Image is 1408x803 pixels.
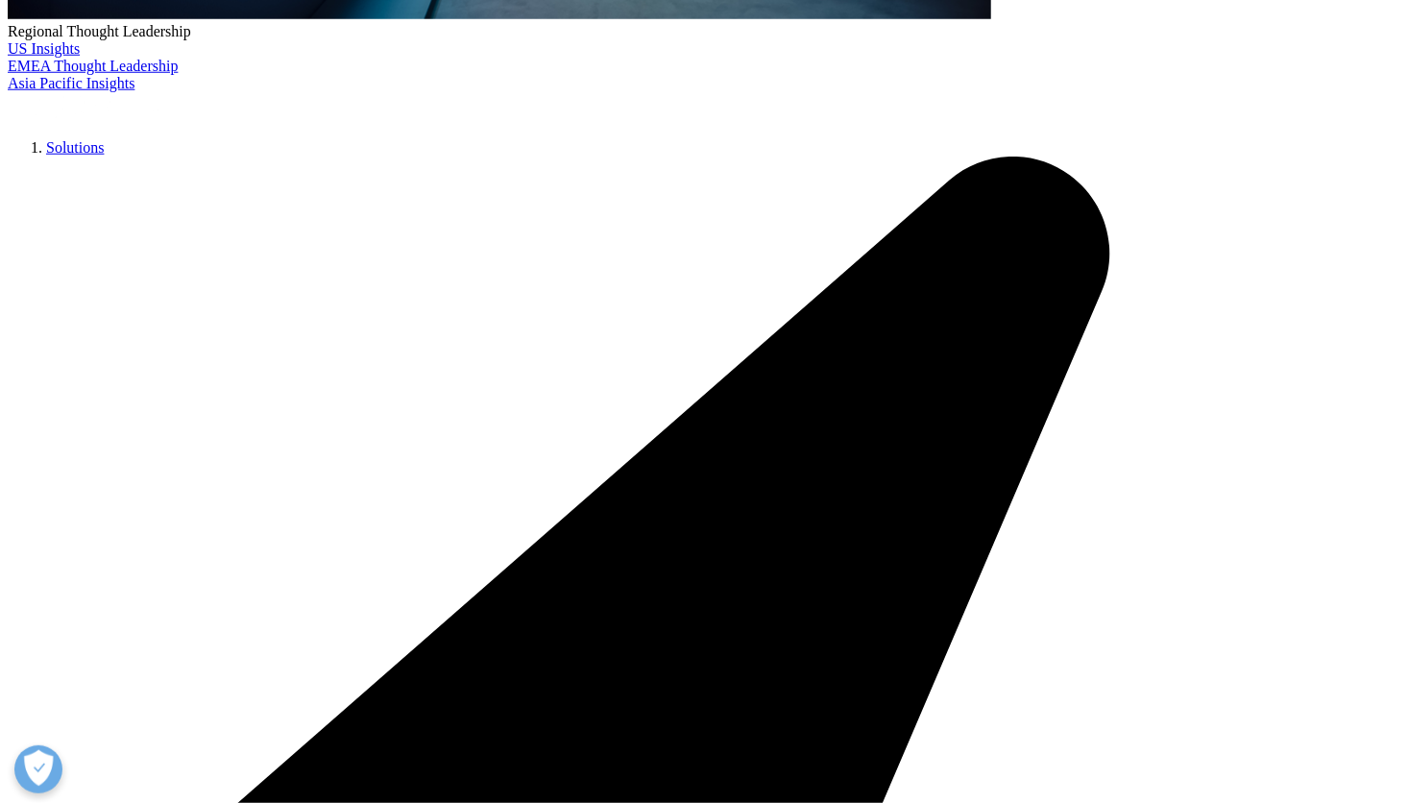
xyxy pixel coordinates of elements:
img: IQVIA Healthcare Information Technology and Pharma Clinical Research Company [8,92,161,120]
a: Asia Pacific Insights [8,75,134,91]
a: Solutions [46,139,104,156]
div: Regional Thought Leadership [8,23,1400,40]
a: EMEA Thought Leadership [8,58,178,74]
button: Open Preferences [14,745,62,793]
a: US Insights [8,40,80,57]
